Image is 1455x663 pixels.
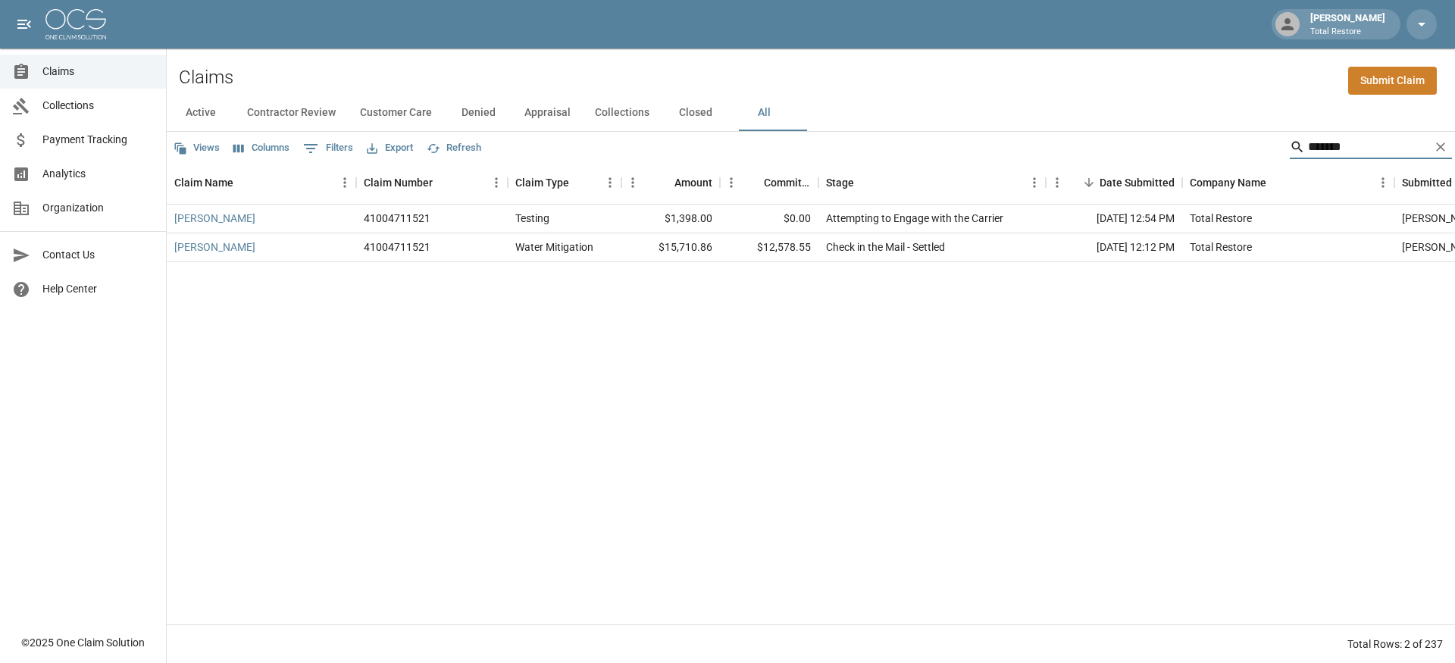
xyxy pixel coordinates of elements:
button: Show filters [299,136,357,161]
div: Attempting to Engage with the Carrier [826,211,1003,226]
button: Denied [444,95,512,131]
button: Refresh [423,136,485,160]
img: ocs-logo-white-transparent.png [45,9,106,39]
div: [DATE] 12:12 PM [1046,233,1182,262]
div: 41004711521 [364,239,430,255]
button: Customer Care [348,95,444,131]
span: Help Center [42,281,154,297]
div: $12,578.55 [720,233,818,262]
button: Sort [1266,172,1288,193]
div: Search [1290,135,1452,162]
button: Closed [662,95,730,131]
div: Testing [515,211,549,226]
span: Contact Us [42,247,154,263]
div: dynamic tabs [167,95,1455,131]
button: open drawer [9,9,39,39]
span: Collections [42,98,154,114]
div: Check in the Mail - Settled [826,239,945,255]
div: Claim Type [515,161,569,204]
button: Contractor Review [235,95,348,131]
div: $1,398.00 [621,205,720,233]
button: Sort [1078,172,1100,193]
a: [PERSON_NAME] [174,211,255,226]
div: Company Name [1182,161,1394,204]
button: Active [167,95,235,131]
button: All [730,95,798,131]
div: Claim Type [508,161,621,204]
span: Payment Tracking [42,132,154,148]
h2: Claims [179,67,233,89]
div: [PERSON_NAME] [1304,11,1391,38]
button: Menu [720,171,743,194]
button: Export [363,136,417,160]
button: Menu [621,171,644,194]
div: Claim Number [364,161,433,204]
button: Menu [485,171,508,194]
span: Claims [42,64,154,80]
div: Total Restore [1190,239,1252,255]
a: [PERSON_NAME] [174,239,255,255]
span: Analytics [42,166,154,182]
button: Select columns [230,136,293,160]
button: Clear [1429,136,1452,158]
p: Total Restore [1310,26,1385,39]
button: Sort [743,172,764,193]
div: Total Restore [1190,211,1252,226]
button: Sort [854,172,875,193]
div: Committed Amount [764,161,811,204]
div: Amount [621,161,720,204]
button: Sort [233,172,255,193]
span: Organization [42,200,154,216]
button: Views [170,136,224,160]
div: [DATE] 12:54 PM [1046,205,1182,233]
button: Appraisal [512,95,583,131]
div: Stage [826,161,854,204]
div: Date Submitted [1046,161,1182,204]
div: Claim Number [356,161,508,204]
button: Menu [333,171,356,194]
button: Sort [569,172,590,193]
div: Date Submitted [1100,161,1175,204]
button: Menu [1023,171,1046,194]
div: Amount [674,161,712,204]
button: Sort [653,172,674,193]
div: Claim Name [174,161,233,204]
div: 41004711521 [364,211,430,226]
div: Water Mitigation [515,239,593,255]
div: Total Rows: 2 of 237 [1347,636,1443,652]
button: Menu [599,171,621,194]
div: Claim Name [167,161,356,204]
div: © 2025 One Claim Solution [21,635,145,650]
div: Stage [818,161,1046,204]
button: Menu [1046,171,1069,194]
div: $15,710.86 [621,233,720,262]
div: Committed Amount [720,161,818,204]
div: $0.00 [720,205,818,233]
a: Submit Claim [1348,67,1437,95]
div: Company Name [1190,161,1266,204]
button: Collections [583,95,662,131]
button: Menu [1372,171,1394,194]
button: Sort [433,172,454,193]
